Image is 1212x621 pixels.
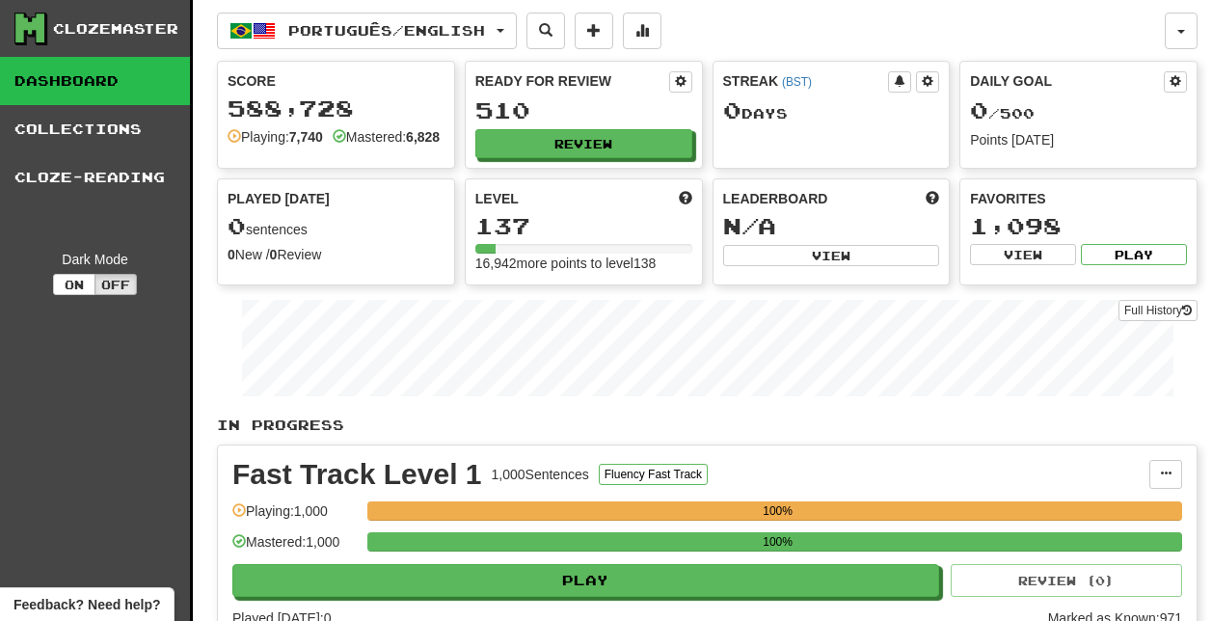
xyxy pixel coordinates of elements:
p: In Progress [217,416,1198,435]
div: Clozemaster [53,19,178,39]
button: On [53,274,95,295]
div: sentences [228,214,444,239]
button: Português/English [217,13,517,49]
div: Points [DATE] [970,130,1187,149]
span: Played [DATE] [228,189,330,208]
strong: 0 [270,247,278,262]
div: Mastered: 1,000 [232,532,358,564]
div: Playing: [228,127,323,147]
div: 510 [475,98,692,122]
button: Play [1081,244,1187,265]
div: 100% [373,501,1182,521]
div: 100% [373,532,1182,552]
div: Favorites [970,189,1187,208]
span: Open feedback widget [13,595,160,614]
div: 1,000 Sentences [492,465,589,484]
div: 16,942 more points to level 138 [475,254,692,273]
button: Search sentences [526,13,565,49]
button: View [970,244,1076,265]
strong: 6,828 [406,129,440,145]
div: Day s [723,98,940,123]
span: Score more points to level up [679,189,692,208]
div: 588,728 [228,96,444,121]
div: New / Review [228,245,444,264]
span: 0 [723,96,741,123]
button: Play [232,564,939,597]
button: Review [475,129,692,158]
button: More stats [623,13,661,49]
button: Review (0) [951,564,1182,597]
span: This week in points, UTC [926,189,939,208]
span: N/A [723,212,776,239]
span: Level [475,189,519,208]
div: 137 [475,214,692,238]
div: Fast Track Level 1 [232,460,482,489]
div: Score [228,71,444,91]
div: Dark Mode [14,250,175,269]
span: / 500 [970,105,1035,121]
span: 0 [228,212,246,239]
div: Streak [723,71,889,91]
div: Ready for Review [475,71,669,91]
span: Português / English [288,22,485,39]
a: (BST) [782,75,812,89]
button: View [723,245,940,266]
span: 0 [970,96,988,123]
div: Mastered: [333,127,440,147]
a: Full History [1118,300,1198,321]
button: Fluency Fast Track [599,464,708,485]
span: Leaderboard [723,189,828,208]
strong: 7,740 [289,129,323,145]
button: Off [94,274,137,295]
div: Playing: 1,000 [232,501,358,533]
strong: 0 [228,247,235,262]
div: Daily Goal [970,71,1164,93]
div: 1,098 [970,214,1187,238]
button: Add sentence to collection [575,13,613,49]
